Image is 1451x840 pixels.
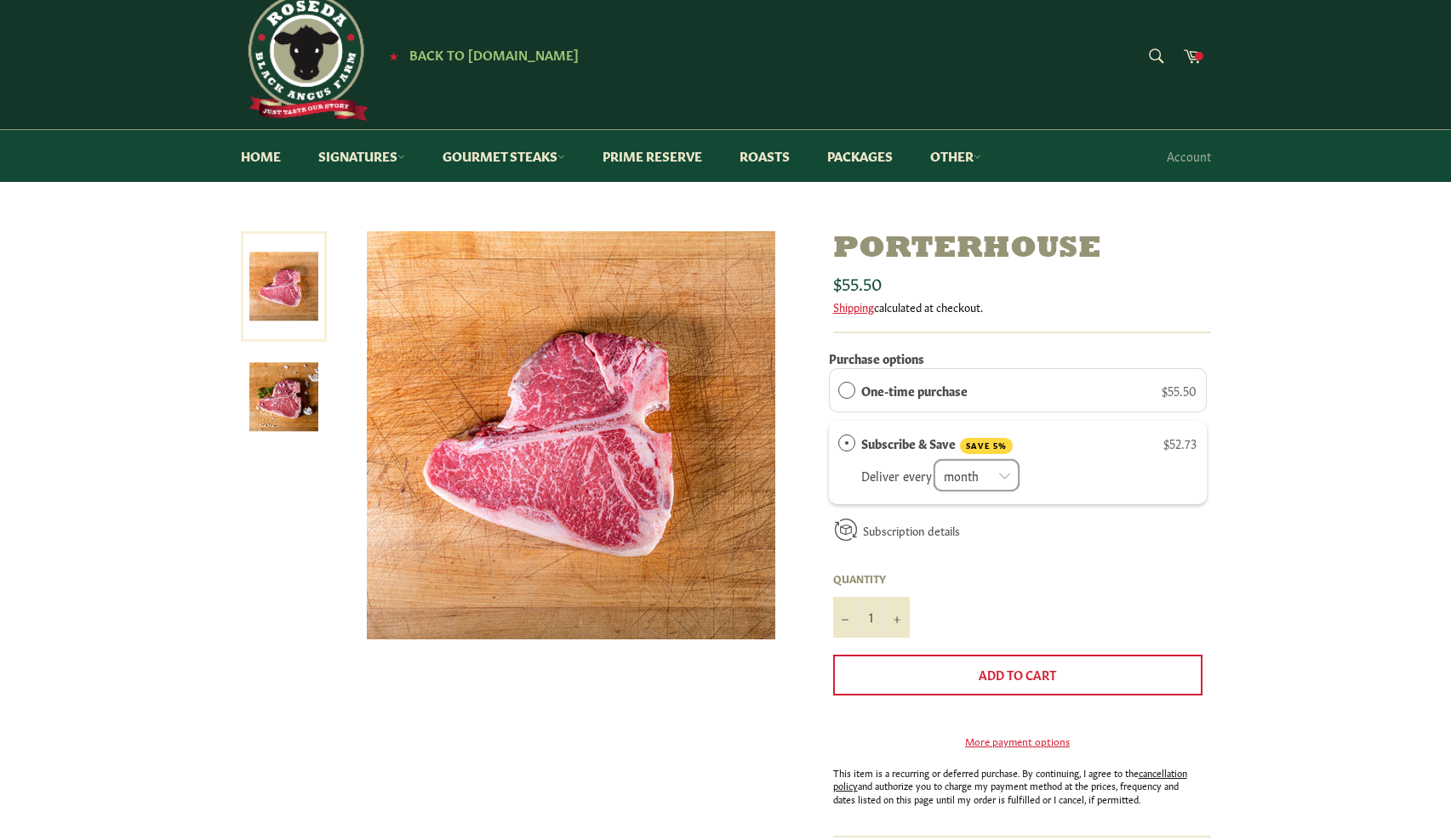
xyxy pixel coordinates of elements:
[833,270,882,294] span: $55.50
[960,438,1013,454] span: SAVE 5%
[833,571,910,586] label: Quantity
[409,45,579,63] span: Back to [DOMAIN_NAME]
[979,666,1056,683] span: Add to Cart
[833,231,1211,268] h1: Porterhouse
[833,766,1187,792] span: cancellation policy
[426,130,582,182] a: Gourmet Steaks
[586,130,719,182] a: Prime Reserve
[1158,131,1220,181] a: Account
[224,130,298,182] a: Home
[1162,382,1197,399] span: $55.50
[838,434,855,452] div: Subscribe & Save
[380,48,579,62] a: ★ Back to [DOMAIN_NAME]
[829,349,924,366] label: Purchase options
[833,766,1203,805] small: This item is a recurring or deferred purchase. By continuing, I agree to the and authorize you to...
[861,381,968,400] label: One-time purchase
[301,130,422,182] a: Signatures
[389,48,398,62] span: ★
[863,522,960,538] a: Subscription details
[833,734,1203,748] a: More payment options
[833,299,1211,315] div: calculated at checkout.
[367,231,775,639] img: Porterhouse
[934,459,1020,492] select: Interval select
[838,381,855,400] div: One-time purchase
[723,130,807,182] a: Roasts
[833,298,874,315] a: Shipping
[249,362,318,431] img: Porterhouse
[884,597,910,638] button: Increase item quantity by one
[810,130,910,182] a: Packages
[913,130,998,182] a: Other
[861,434,1013,454] label: Subscribe & Save
[1163,434,1197,451] span: $52.73
[833,655,1203,695] button: Add to Cart
[833,597,859,638] button: Reduce item quantity by one
[861,467,932,484] label: Deliver every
